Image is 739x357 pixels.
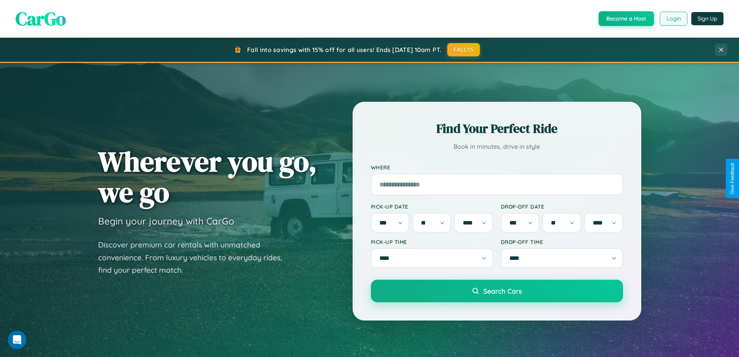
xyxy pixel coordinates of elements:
button: Login [660,12,687,26]
h3: Begin your journey with CarGo [98,215,234,227]
label: Pick-up Time [371,239,493,245]
p: Discover premium car rentals with unmatched convenience. From luxury vehicles to everyday rides, ... [98,239,292,277]
label: Drop-off Date [501,203,623,210]
h2: Find Your Perfect Ride [371,120,623,137]
div: Give Feedback [730,163,735,194]
span: CarGo [16,6,66,31]
label: Drop-off Time [501,239,623,245]
button: Sign Up [691,12,723,25]
h1: Wherever you go, we go [98,146,317,207]
iframe: Intercom live chat [8,331,26,349]
label: Where [371,164,623,171]
button: FALL15 [447,43,480,56]
button: Search Cars [371,280,623,302]
p: Book in minutes, drive in style [371,141,623,152]
button: Become a Host [599,11,654,26]
span: Search Cars [483,287,522,295]
label: Pick-up Date [371,203,493,210]
span: Fall into savings with 15% off for all users! Ends [DATE] 10am PT. [247,46,441,54]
